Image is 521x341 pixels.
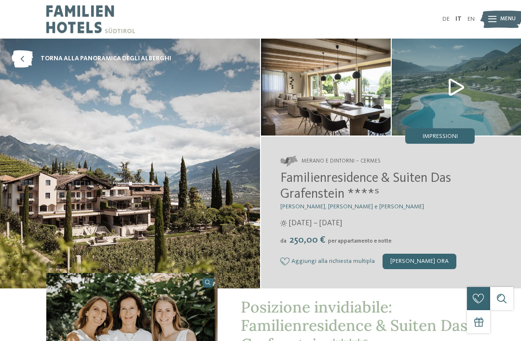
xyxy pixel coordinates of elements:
[442,16,450,22] a: DE
[423,134,458,140] span: Impressioni
[261,39,391,136] img: Il nostro family hotel a Merano e dintorni è perfetto per trascorrere giorni felici
[302,158,380,165] span: Merano e dintorni – Cermes
[383,254,456,269] div: [PERSON_NAME] ora
[12,50,171,68] a: torna alla panoramica degli alberghi
[455,16,462,22] a: IT
[467,16,475,22] a: EN
[291,258,375,265] span: Aggiungi alla richiesta multipla
[280,172,451,202] span: Familienresidence & Suiten Das Grafenstein ****ˢ
[328,238,392,244] span: per appartamento e notte
[280,238,287,244] span: da
[289,218,342,229] span: [DATE] – [DATE]
[280,204,424,210] span: [PERSON_NAME], [PERSON_NAME] e [PERSON_NAME]
[280,220,287,227] i: Orari d'apertura estate
[500,15,516,23] span: Menu
[41,55,171,63] span: torna alla panoramica degli alberghi
[288,235,327,245] span: 250,00 €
